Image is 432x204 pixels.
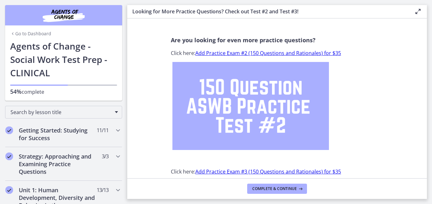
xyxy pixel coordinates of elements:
[195,50,341,57] a: Add Practice Exam #2 (150 Questions and Rationales) for $35
[10,31,51,37] a: Go to Dashboard
[10,88,22,95] span: 54%
[172,62,329,150] img: 150_Question_ASWB_Practice_Test__2.png
[10,109,112,116] span: Search by lesson title
[19,153,96,175] h2: Strategy: Approaching and Examining Practice Questions
[25,8,102,23] img: Agents of Change
[195,168,341,175] a: Add Practice Exam #3 (150 Questions and Rationales) for $35
[10,39,117,79] h1: Agents of Change - Social Work Test Prep - CLINICAL
[5,106,122,119] div: Search by lesson title
[10,88,117,96] p: complete
[5,153,13,160] i: Completed
[252,186,297,191] span: Complete & continue
[247,184,307,194] button: Complete & continue
[97,186,108,194] span: 13 / 13
[171,49,383,57] p: Click here:
[102,153,108,160] span: 3 / 3
[5,186,13,194] i: Completed
[97,126,108,134] span: 11 / 11
[171,168,383,175] p: Click here:
[5,126,13,134] i: Completed
[171,36,316,44] span: Are you looking for even more practice questions?
[19,126,96,142] h2: Getting Started: Studying for Success
[132,8,404,15] h3: Looking for More Practice Questions? Check out Test #2 and Test #3!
